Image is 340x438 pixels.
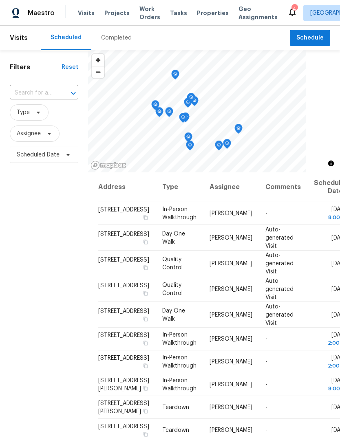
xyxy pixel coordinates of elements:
[265,359,267,365] span: -
[17,108,30,117] span: Type
[142,431,149,438] button: Copy Address
[142,289,149,297] button: Copy Address
[186,141,194,153] div: Map marker
[171,70,179,82] div: Map marker
[265,427,267,433] span: -
[162,256,183,270] span: Quality Control
[210,405,252,410] span: [PERSON_NAME]
[162,308,185,321] span: Day One Walk
[326,158,336,168] button: Toggle attribution
[91,161,126,170] a: Mapbox homepage
[104,9,130,17] span: Projects
[162,405,189,410] span: Teardown
[98,172,156,202] th: Address
[210,312,252,317] span: [PERSON_NAME]
[162,207,196,220] span: In-Person Walkthrough
[265,304,294,326] span: Auto-generated Visit
[162,378,196,392] span: In-Person Walkthrough
[98,308,149,314] span: [STREET_ADDRESS]
[155,107,163,120] div: Map marker
[28,9,55,17] span: Maestro
[265,252,294,274] span: Auto-generated Visit
[17,130,41,138] span: Assignee
[98,231,149,237] span: [STREET_ADDRESS]
[265,211,267,216] span: -
[162,282,183,296] span: Quality Control
[296,33,324,43] span: Schedule
[291,5,297,13] div: 4
[162,231,185,244] span: Day One Walk
[223,139,231,152] div: Map marker
[290,30,330,46] button: Schedule
[51,33,82,42] div: Scheduled
[210,336,252,342] span: [PERSON_NAME]
[78,9,95,17] span: Visits
[265,382,267,387] span: -
[184,132,192,145] div: Map marker
[215,141,223,153] div: Map marker
[98,257,149,262] span: [STREET_ADDRESS]
[142,214,149,221] button: Copy Address
[162,427,189,433] span: Teardown
[142,407,149,415] button: Copy Address
[68,88,79,99] button: Open
[170,10,187,16] span: Tasks
[10,29,28,47] span: Visits
[265,336,267,342] span: -
[151,100,159,113] div: Map marker
[210,382,252,387] span: [PERSON_NAME]
[142,264,149,271] button: Copy Address
[181,112,190,125] div: Map marker
[98,401,149,414] span: [STREET_ADDRESS][PERSON_NAME]
[203,172,259,202] th: Assignee
[187,93,195,106] div: Map marker
[98,332,149,338] span: [STREET_ADDRESS]
[265,405,267,410] span: -
[142,362,149,370] button: Copy Address
[98,207,149,213] span: [STREET_ADDRESS]
[62,63,78,71] div: Reset
[142,385,149,392] button: Copy Address
[210,260,252,266] span: [PERSON_NAME]
[179,113,187,125] div: Map marker
[98,378,149,392] span: [STREET_ADDRESS][PERSON_NAME]
[10,87,55,99] input: Search for an address...
[139,5,160,21] span: Work Orders
[98,355,149,361] span: [STREET_ADDRESS]
[265,227,294,249] span: Auto-generated Visit
[142,238,149,245] button: Copy Address
[184,98,192,110] div: Map marker
[162,355,196,369] span: In-Person Walkthrough
[259,172,307,202] th: Comments
[98,282,149,288] span: [STREET_ADDRESS]
[101,34,132,42] div: Completed
[142,315,149,322] button: Copy Address
[88,50,306,172] canvas: Map
[92,66,104,78] button: Zoom out
[210,211,252,216] span: [PERSON_NAME]
[17,151,60,159] span: Scheduled Date
[329,159,333,168] span: Toggle attribution
[234,124,243,136] div: Map marker
[92,54,104,66] button: Zoom in
[210,427,252,433] span: [PERSON_NAME]
[210,286,252,292] span: [PERSON_NAME]
[98,424,149,429] span: [STREET_ADDRESS]
[156,172,203,202] th: Type
[10,63,62,71] h1: Filters
[197,9,229,17] span: Properties
[162,332,196,346] span: In-Person Walkthrough
[265,278,294,300] span: Auto-generated Visit
[238,5,278,21] span: Geo Assignments
[142,339,149,347] button: Copy Address
[210,359,252,365] span: [PERSON_NAME]
[165,107,173,120] div: Map marker
[210,235,252,240] span: [PERSON_NAME]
